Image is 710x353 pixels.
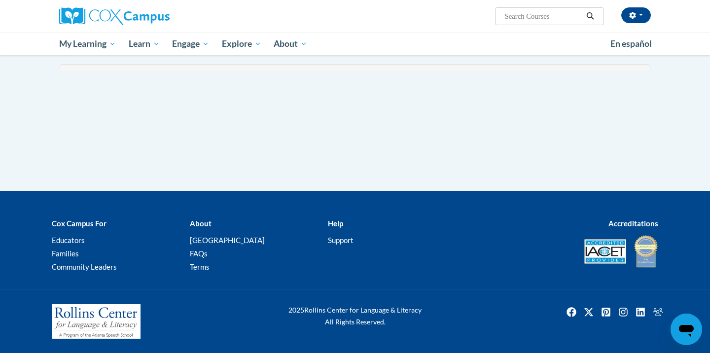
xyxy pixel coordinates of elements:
[650,304,666,320] img: Facebook group icon
[564,304,579,320] img: Facebook icon
[598,304,614,320] img: Pinterest icon
[633,304,648,320] a: Linkedin
[581,304,597,320] a: Twitter
[166,33,215,55] a: Engage
[328,219,343,228] b: Help
[650,304,666,320] a: Facebook Group
[598,304,614,320] a: Pinterest
[274,38,307,50] span: About
[52,219,106,228] b: Cox Campus For
[581,304,597,320] img: Twitter icon
[584,239,626,264] img: Accredited IACET® Provider
[172,38,209,50] span: Engage
[328,236,354,245] a: Support
[583,10,598,22] button: Search
[634,234,658,269] img: IDA® Accredited
[608,219,658,228] b: Accreditations
[52,262,117,271] a: Community Leaders
[610,38,652,49] span: En español
[129,38,160,50] span: Learn
[564,304,579,320] a: Facebook
[190,236,265,245] a: [GEOGRAPHIC_DATA]
[615,304,631,320] a: Instagram
[52,304,141,339] img: Rollins Center for Language & Literacy - A Program of the Atlanta Speech School
[222,38,261,50] span: Explore
[215,33,268,55] a: Explore
[122,33,166,55] a: Learn
[59,7,170,25] img: Cox Campus
[190,262,210,271] a: Terms
[604,34,658,54] a: En español
[59,38,116,50] span: My Learning
[671,314,702,345] iframe: Button to launch messaging window
[59,7,247,25] a: Cox Campus
[633,304,648,320] img: LinkedIn icon
[268,33,314,55] a: About
[615,304,631,320] img: Instagram icon
[53,33,122,55] a: My Learning
[44,33,666,55] div: Main menu
[288,306,304,314] span: 2025
[190,249,208,258] a: FAQs
[504,10,583,22] input: Search Courses
[52,236,85,245] a: Educators
[190,219,212,228] b: About
[251,304,459,328] div: Rollins Center for Language & Literacy All Rights Reserved.
[621,7,651,23] button: Account Settings
[52,249,79,258] a: Families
